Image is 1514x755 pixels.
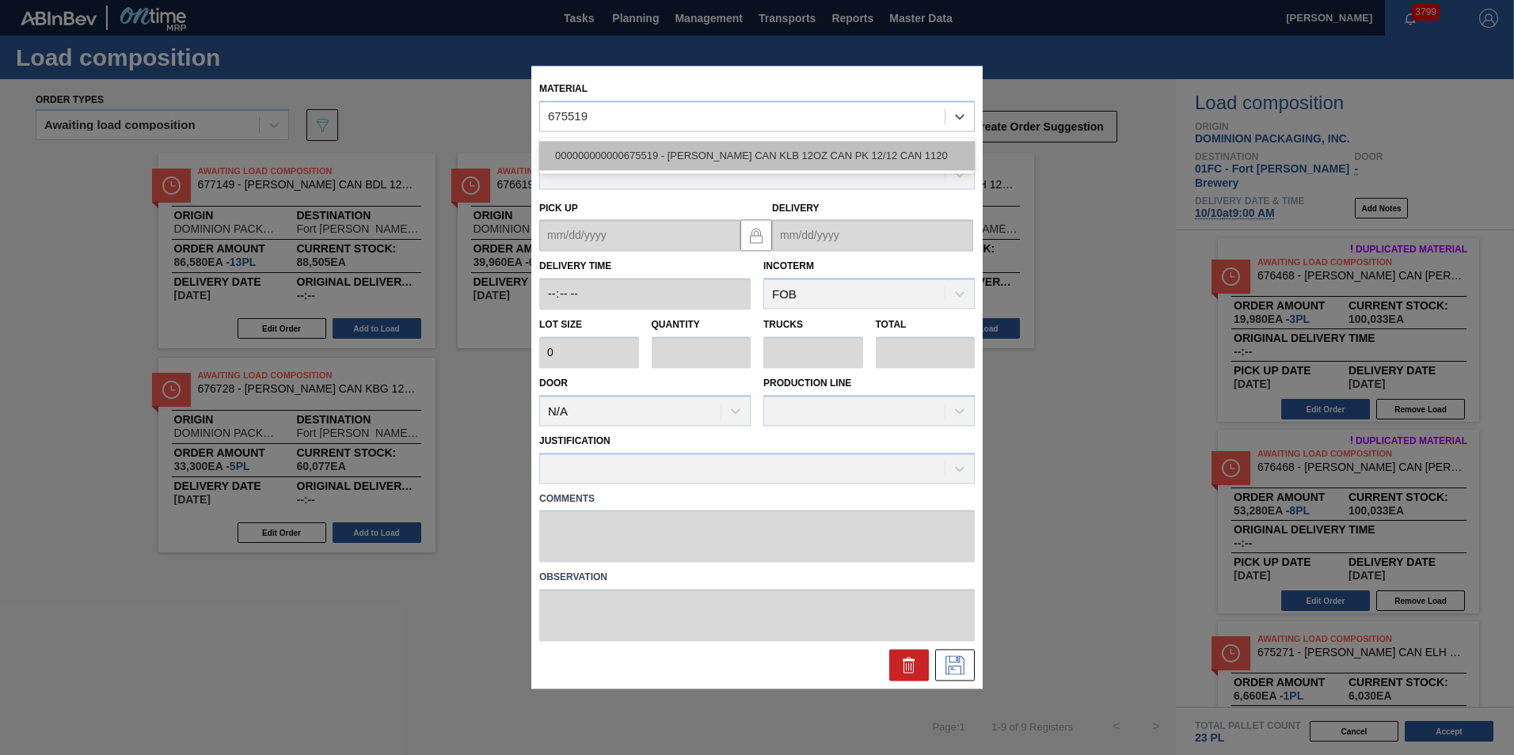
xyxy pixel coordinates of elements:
[539,377,568,389] label: Door
[740,219,772,251] button: locked
[539,141,975,170] div: 000000000000675519 - [PERSON_NAME] CAN KLB 12OZ CAN PK 12/12 CAN 1120
[772,220,973,252] input: mm/dd/yyyy
[935,650,975,681] div: Save Suggestion
[889,650,929,681] div: Delete Suggestion
[539,567,975,590] label: Observation
[539,220,740,252] input: mm/dd/yyyy
[747,226,766,245] img: locked
[763,261,814,272] label: Incoterm
[539,435,611,446] label: Justification
[652,320,700,331] label: Quantity
[539,256,751,279] label: Delivery Time
[539,203,578,214] label: Pick up
[539,83,588,94] label: Material
[539,314,639,337] label: Lot size
[763,320,803,331] label: Trucks
[539,488,975,510] label: Comments
[763,377,851,389] label: Production Line
[772,203,820,214] label: Delivery
[876,320,907,331] label: Total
